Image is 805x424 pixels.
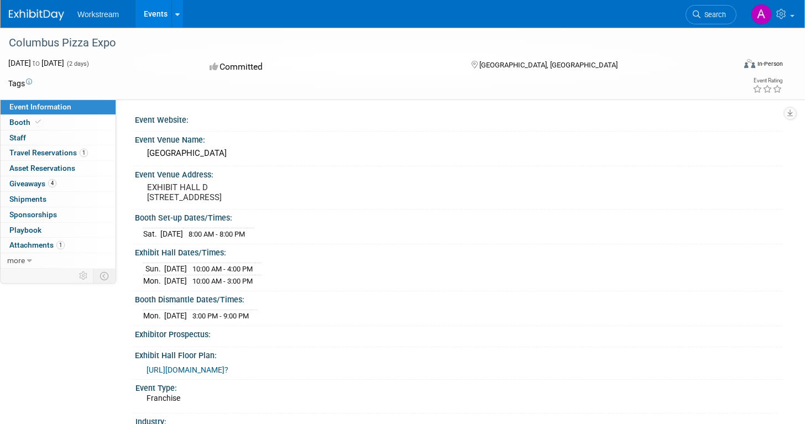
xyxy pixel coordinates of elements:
[9,195,46,203] span: Shipments
[7,256,25,265] span: more
[1,130,116,145] a: Staff
[9,226,41,234] span: Playbook
[135,380,778,394] div: Event Type:
[206,57,453,77] div: Committed
[74,269,93,283] td: Personalize Event Tab Strip
[686,5,736,24] a: Search
[1,115,116,130] a: Booth
[143,228,160,240] td: Sat.
[8,59,64,67] span: [DATE] [DATE]
[1,176,116,191] a: Giveaways4
[135,166,783,180] div: Event Venue Address:
[1,192,116,207] a: Shipments
[479,61,618,69] span: [GEOGRAPHIC_DATA], [GEOGRAPHIC_DATA]
[135,210,783,223] div: Booth Set-up Dates/Times:
[9,164,75,172] span: Asset Reservations
[160,228,183,240] td: [DATE]
[135,326,783,340] div: Exhibitor Prospectus:
[93,269,116,283] td: Toggle Event Tabs
[143,275,164,286] td: Mon.
[8,78,32,89] td: Tags
[135,291,783,305] div: Booth Dismantle Dates/Times:
[48,179,56,187] span: 4
[752,78,782,83] div: Event Rating
[751,4,772,25] img: Annabelle Gu
[135,132,783,145] div: Event Venue Name:
[1,207,116,222] a: Sponsorships
[80,149,88,157] span: 1
[164,263,187,275] td: [DATE]
[135,347,783,361] div: Exhibit Hall Floor Plan:
[1,238,116,253] a: Attachments1
[164,310,187,322] td: [DATE]
[77,10,119,19] span: Workstream
[35,119,41,125] i: Booth reservation complete
[757,60,783,68] div: In-Person
[189,230,245,238] span: 8:00 AM - 8:00 PM
[192,265,253,273] span: 10:00 AM - 4:00 PM
[5,33,717,53] div: Columbus Pizza Expo
[1,161,116,176] a: Asset Reservations
[143,263,164,275] td: Sun.
[143,145,775,162] div: [GEOGRAPHIC_DATA]
[147,365,228,374] a: [URL][DOMAIN_NAME]?
[164,275,187,286] td: [DATE]
[66,60,89,67] span: (2 days)
[1,100,116,114] a: Event Information
[1,145,116,160] a: Travel Reservations1
[9,102,71,111] span: Event Information
[31,59,41,67] span: to
[192,312,249,320] span: 3:00 PM - 9:00 PM
[147,182,393,202] pre: EXHIBIT HALL D [STREET_ADDRESS]
[9,118,43,127] span: Booth
[9,133,26,142] span: Staff
[143,310,164,322] td: Mon.
[9,210,57,219] span: Sponsorships
[135,244,783,258] div: Exhibit Hall Dates/Times:
[1,223,116,238] a: Playbook
[1,253,116,268] a: more
[9,240,65,249] span: Attachments
[147,394,180,402] span: Franchise
[135,112,783,125] div: Event Website:
[9,9,64,20] img: ExhibitDay
[9,148,88,157] span: Travel Reservations
[668,57,783,74] div: Event Format
[744,59,755,68] img: Format-Inperson.png
[9,179,56,188] span: Giveaways
[701,11,726,19] span: Search
[192,277,253,285] span: 10:00 AM - 3:00 PM
[56,241,65,249] span: 1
